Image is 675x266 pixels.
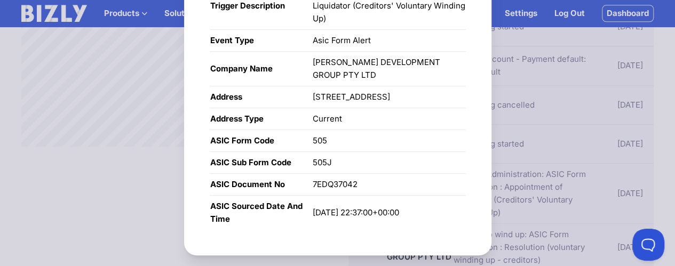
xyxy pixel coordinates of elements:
[210,52,312,86] th: company name
[210,152,312,174] th: ASIC sub form code
[312,86,466,108] td: [STREET_ADDRESS]
[312,152,466,174] td: 505J
[312,196,466,230] td: [DATE] 22:37:00+00:00
[210,174,312,196] th: ASIC document no
[210,130,312,152] th: ASIC form code
[210,30,312,52] th: event type
[312,130,466,152] td: 505
[312,30,466,52] td: Asic Form Alert
[312,108,466,130] td: Current
[312,174,466,196] td: 7EDQ37042
[210,108,312,130] th: address type
[312,52,466,86] td: [PERSON_NAME] DEVELOPMENT GROUP PTY LTD
[210,86,312,108] th: address
[632,229,664,261] iframe: Toggle Customer Support
[210,196,312,230] th: ASIC sourced date and time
